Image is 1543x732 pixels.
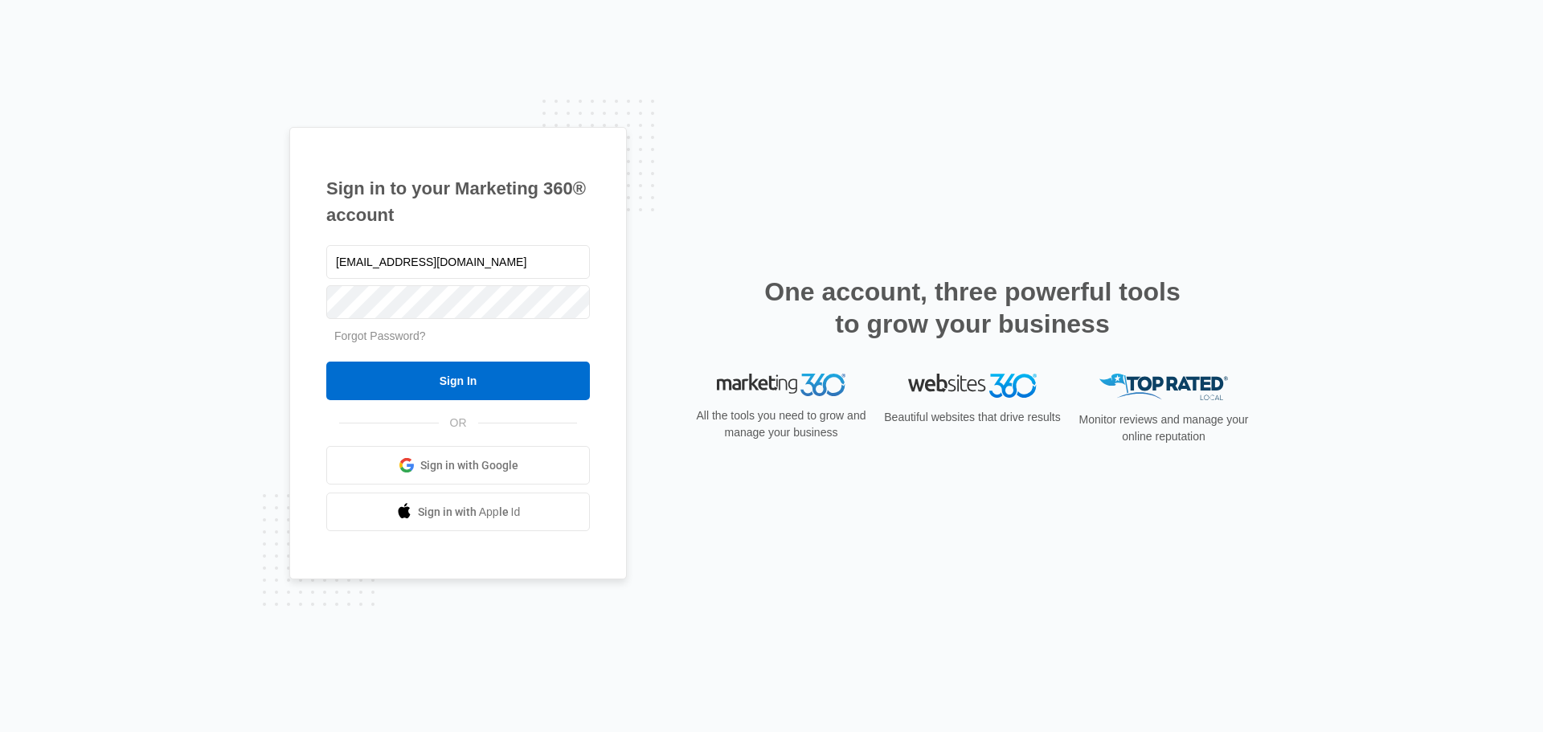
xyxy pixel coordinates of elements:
a: Forgot Password? [334,329,426,342]
h2: One account, three powerful tools to grow your business [759,276,1185,340]
span: Sign in with Google [420,457,518,474]
p: All the tools you need to grow and manage your business [691,407,871,441]
img: Marketing 360 [717,374,845,396]
p: Monitor reviews and manage your online reputation [1074,411,1254,445]
img: Websites 360 [908,374,1037,397]
p: Beautiful websites that drive results [882,409,1062,426]
span: Sign in with Apple Id [418,504,521,521]
a: Sign in with Apple Id [326,493,590,531]
input: Email [326,245,590,279]
a: Sign in with Google [326,446,590,485]
img: Top Rated Local [1099,374,1228,400]
h1: Sign in to your Marketing 360® account [326,175,590,228]
input: Sign In [326,362,590,400]
span: OR [439,415,478,431]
